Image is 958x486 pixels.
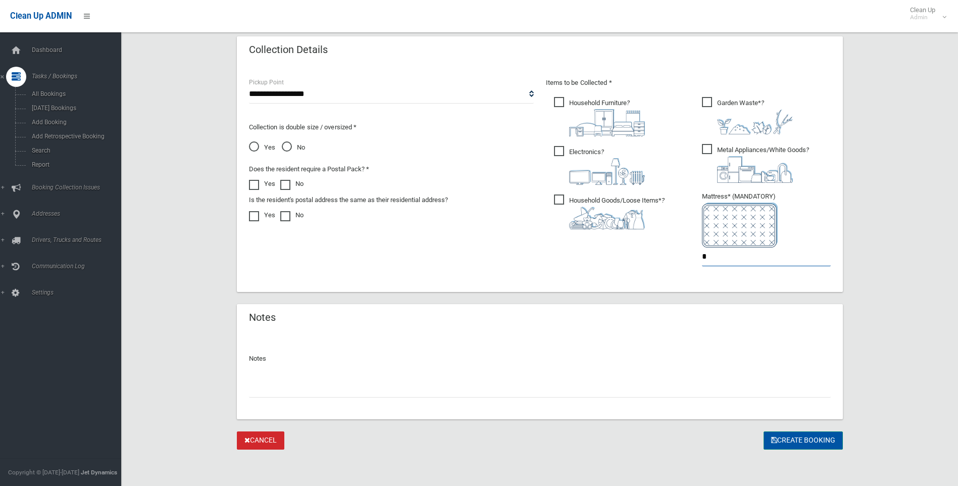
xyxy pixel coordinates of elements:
[702,192,831,248] span: Mattress* (MANDATORY)
[29,210,129,217] span: Addresses
[569,158,645,185] img: 394712a680b73dbc3d2a6a3a7ffe5a07.png
[280,178,304,190] label: No
[81,469,117,476] strong: Jet Dynamics
[280,209,304,221] label: No
[29,147,120,154] span: Search
[569,148,645,185] i: ?
[29,119,120,126] span: Add Booking
[29,73,129,80] span: Tasks / Bookings
[249,353,831,365] p: Notes
[764,431,843,450] button: Create Booking
[249,141,275,154] span: Yes
[29,289,129,296] span: Settings
[8,469,79,476] span: Copyright © [DATE]-[DATE]
[554,97,645,136] span: Household Furniture
[702,144,809,183] span: Metal Appliances/White Goods
[282,141,305,154] span: No
[717,99,793,134] i: ?
[10,11,72,21] span: Clean Up ADMIN
[29,133,120,140] span: Add Retrospective Booking
[717,156,793,183] img: 36c1b0289cb1767239cdd3de9e694f19.png
[29,105,120,112] span: [DATE] Bookings
[910,14,935,21] small: Admin
[702,203,778,248] img: e7408bece873d2c1783593a074e5cb2f.png
[569,207,645,229] img: b13cc3517677393f34c0a387616ef184.png
[702,97,793,134] span: Garden Waste*
[249,163,369,175] label: Does the resident require a Postal Pack? *
[249,194,448,206] label: Is the resident's postal address the same as their residential address?
[237,431,284,450] a: Cancel
[29,161,120,168] span: Report
[249,209,275,221] label: Yes
[29,263,129,270] span: Communication Log
[249,178,275,190] label: Yes
[569,197,665,229] i: ?
[717,146,809,183] i: ?
[905,6,945,21] span: Clean Up
[29,184,129,191] span: Booking Collection Issues
[249,121,534,133] p: Collection is double size / oversized *
[569,99,645,136] i: ?
[554,146,645,185] span: Electronics
[569,109,645,136] img: aa9efdbe659d29b613fca23ba79d85cb.png
[29,236,129,244] span: Drivers, Trucks and Routes
[29,90,120,98] span: All Bookings
[546,77,831,89] p: Items to be Collected *
[237,308,288,327] header: Notes
[237,40,340,60] header: Collection Details
[29,46,129,54] span: Dashboard
[554,195,665,229] span: Household Goods/Loose Items*
[717,109,793,134] img: 4fd8a5c772b2c999c83690221e5242e0.png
